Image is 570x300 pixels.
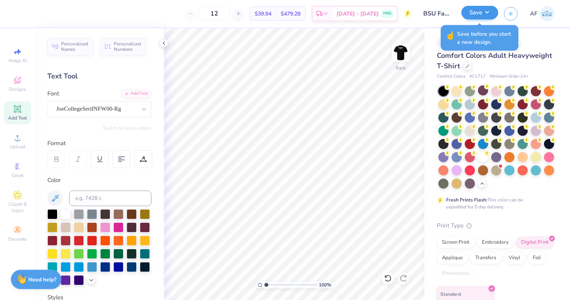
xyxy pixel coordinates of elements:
a: AF [530,6,554,21]
span: Comfort Colors [437,73,466,80]
div: Back [396,64,406,71]
button: Switch to Greek Letters [103,125,151,131]
div: Screen Print [437,237,474,248]
div: # 503464A [437,38,468,47]
input: e.g. 7428 c [69,191,151,206]
span: Designs [9,86,26,92]
span: Standard [440,290,461,298]
div: This color can be expedited for 5 day delivery. [446,196,542,210]
span: Personalized Numbers [114,41,141,52]
span: Add Text [8,115,27,121]
span: 100 % [319,281,331,288]
div: Vinyl [504,252,525,264]
span: AF [530,9,537,18]
div: Rhinestones [437,268,474,279]
strong: Need help? [28,276,56,283]
div: Text Tool [47,71,151,82]
span: Greek [12,172,24,179]
span: FREE [383,11,391,16]
div: Foil [528,252,546,264]
button: Save [461,6,498,19]
span: Decorate [8,236,27,242]
div: Color [47,176,151,185]
span: Clipart & logos [4,201,31,213]
span: $39.94 [255,10,271,18]
img: Back [393,45,408,61]
div: Add Font [121,89,151,98]
span: Image AI [9,57,27,64]
span: ☝️ [445,30,455,46]
div: Print Type [437,221,554,230]
input: – – [199,7,229,21]
span: Personalized Names [61,41,89,52]
input: Untitled Design [417,6,455,21]
span: Comfort Colors Adult Heavyweight T-Shirt [437,51,552,71]
div: Embroidery [477,237,514,248]
div: Format [47,139,152,148]
span: Minimum Order: 24 + [490,73,528,80]
span: $479.28 [281,10,301,18]
img: Angel Flores [539,6,554,21]
div: Applique [437,252,468,264]
span: Save before you start a new design. [457,30,514,46]
span: # C1717 [469,73,486,80]
span: Upload [10,144,25,150]
label: Font [47,89,59,98]
div: Transfers [470,252,501,264]
div: Digital Print [516,237,554,248]
strong: Fresh Prints Flash: [446,197,487,203]
span: [DATE] - [DATE] [337,10,379,18]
